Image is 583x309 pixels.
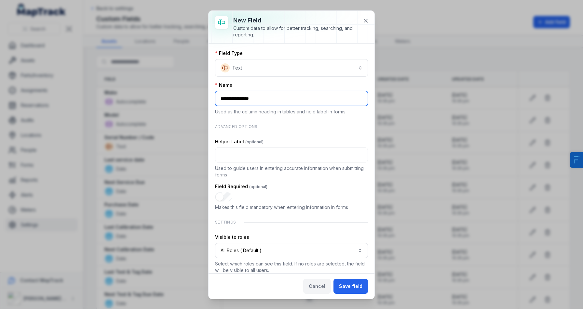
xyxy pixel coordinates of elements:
button: Save field [333,279,368,294]
h3: New field [233,16,358,25]
label: Helper Label [215,138,264,145]
input: :r9d:-form-item-label [215,91,368,106]
p: Makes this field mandatory when entering information in forms [215,204,368,211]
p: Select which roles can see this field. If no roles are selected, the field will be visible to all... [215,261,368,274]
button: Text [215,59,368,77]
p: Used as the column heading in tables and field label in forms [215,109,368,115]
input: :r9f:-form-item-label [215,148,368,162]
label: Field Type [215,50,243,57]
button: All Roles ( Default ) [215,243,368,258]
div: Advanced Options [215,120,368,133]
p: Used to guide users in entering accurate information when submitting forms [215,165,368,178]
input: :r9g:-form-item-label [215,192,232,201]
label: Visible to roles [215,234,249,240]
div: Custom data to allow for better tracking, searching, and reporting. [233,25,358,38]
label: Field Required [215,183,267,190]
div: Settings [215,216,368,229]
button: Cancel [303,279,331,294]
label: Name [215,82,232,88]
